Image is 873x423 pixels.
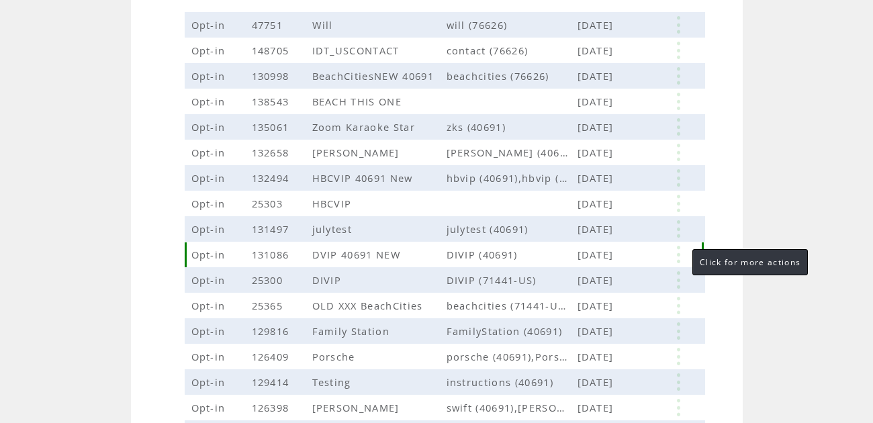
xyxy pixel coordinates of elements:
span: BEACH THIS ONE [312,95,406,108]
span: 47751 [252,18,287,32]
span: Opt-in [191,222,229,236]
span: julytest (40691) [447,222,578,236]
span: beachcities (76626) [447,69,578,83]
span: [DATE] [578,69,617,83]
span: [DATE] [578,273,617,287]
span: Opt-in [191,44,229,57]
span: 25303 [252,197,287,210]
span: Opt-in [191,273,229,287]
span: contact (76626) [447,44,578,57]
span: Opt-in [191,171,229,185]
span: Opt-in [191,299,229,312]
span: 25365 [252,299,287,312]
span: instructions (40691) [447,375,578,389]
span: 126409 [252,350,293,363]
span: Will [312,18,336,32]
span: Opt-in [191,350,229,363]
span: DVIP 40691 NEW [312,248,405,261]
span: [DATE] [578,324,617,338]
span: Opt-in [191,95,229,108]
span: DIVIP [312,273,345,287]
span: [DATE] [578,146,617,159]
span: [DATE] [578,375,617,389]
span: 131086 [252,248,293,261]
span: BeachCitiesNEW 40691 [312,69,438,83]
span: [DATE] [578,120,617,134]
span: Opt-in [191,69,229,83]
span: Opt-in [191,401,229,414]
span: zks (40691) [447,120,578,134]
span: IDT_USCONTACT [312,44,403,57]
span: 138543 [252,95,293,108]
span: Opt-in [191,197,229,210]
span: Family Station [312,324,394,338]
span: julytest [312,222,356,236]
span: Zoom Karaoke Star [312,120,419,134]
span: 130998 [252,69,293,83]
span: [DATE] [578,197,617,210]
span: [DATE] [578,44,617,57]
span: Opt-in [191,248,229,261]
span: [DATE] [578,18,617,32]
span: DIVIP (71441-US) [447,273,578,287]
span: hbvip (40691),hbvip (71441-US) [447,171,578,185]
span: [DATE] [578,222,617,236]
span: FamilyStation (40691) [447,324,578,338]
span: Opt-in [191,18,229,32]
span: 132494 [252,171,293,185]
span: Click for more actions [700,256,800,268]
span: 132658 [252,146,293,159]
span: 25300 [252,273,287,287]
span: [DATE] [578,350,617,363]
span: 135061 [252,120,293,134]
span: doggett (40691) [447,146,578,159]
span: 148705 [252,44,293,57]
span: Testing [312,375,355,389]
span: [DATE] [578,171,617,185]
span: [PERSON_NAME] [312,146,403,159]
span: 126398 [252,401,293,414]
span: Opt-in [191,146,229,159]
span: HBCVIP [312,197,355,210]
span: beachcities (71441-US) [447,299,578,312]
span: swift (40691),Taylor (71441-US) [447,401,578,414]
span: Opt-in [191,324,229,338]
span: will (76626) [447,18,578,32]
span: OLD XXX BeachCities [312,299,426,312]
span: 131497 [252,222,293,236]
span: [DATE] [578,95,617,108]
span: [DATE] [578,401,617,414]
span: HBCVIP 40691 New [312,171,416,185]
span: Porsche [312,350,359,363]
span: [DATE] [578,248,617,261]
span: Opt-in [191,120,229,134]
span: Opt-in [191,375,229,389]
span: 129414 [252,375,293,389]
span: 129816 [252,324,293,338]
span: DIVIP (40691) [447,248,578,261]
span: porsche (40691),Porsche (71441-US) [447,350,578,363]
span: [PERSON_NAME] [312,401,403,414]
span: [DATE] [578,299,617,312]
